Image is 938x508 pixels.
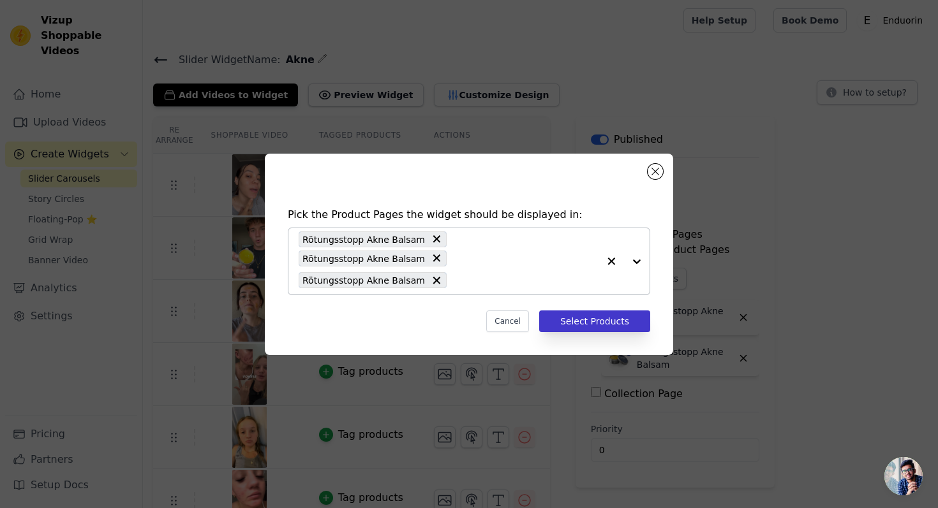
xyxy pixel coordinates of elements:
div: Open chat [884,457,923,495]
span: Rötungsstopp Akne Balsam [302,251,425,266]
button: Close modal [648,164,663,179]
button: Cancel [486,310,529,332]
h4: Pick the Product Pages the widget should be displayed in: [288,207,650,222]
span: Rötungsstopp Akne Balsam [302,273,425,287]
button: Select Products [539,310,650,332]
span: Rötungsstopp Akne Balsam [302,232,425,247]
